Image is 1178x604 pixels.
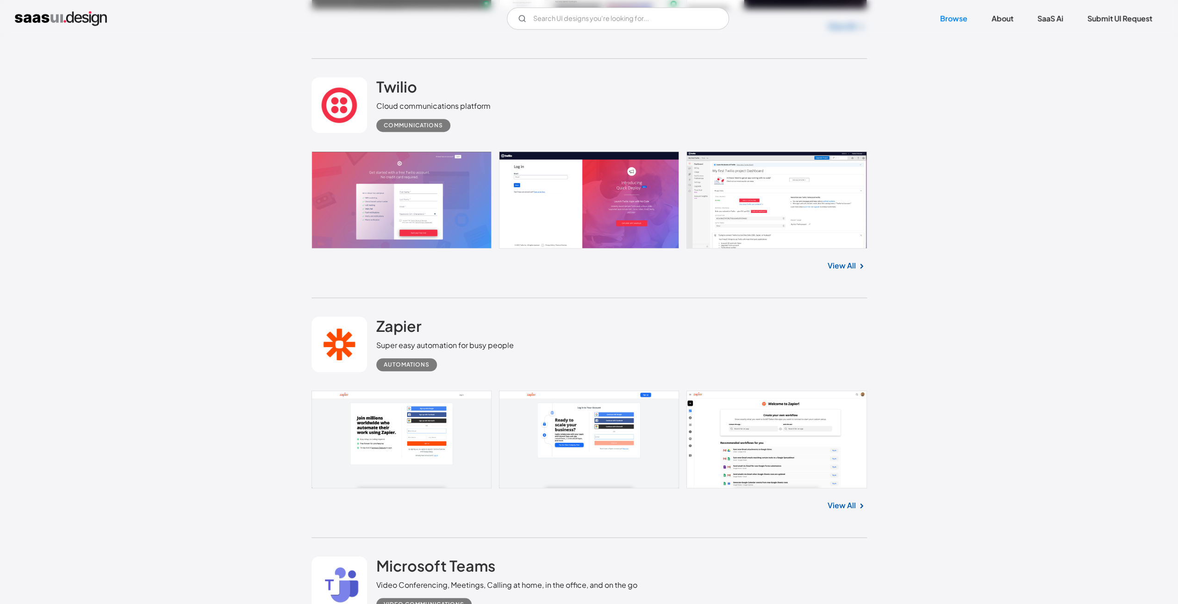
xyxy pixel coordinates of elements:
[828,260,856,271] a: View All
[376,317,422,335] h2: Zapier
[376,77,417,100] a: Twilio
[376,317,422,340] a: Zapier
[376,77,417,96] h2: Twilio
[376,579,637,591] div: Video Conferencing, Meetings, Calling at home, in the office, and on the go
[1076,8,1163,29] a: Submit UI Request
[828,500,856,511] a: View All
[1026,8,1074,29] a: SaaS Ai
[376,556,495,579] a: Microsoft Teams
[507,7,729,30] input: Search UI designs you're looking for...
[376,340,514,351] div: Super easy automation for busy people
[980,8,1024,29] a: About
[384,359,430,370] div: Automations
[507,7,729,30] form: Email Form
[376,100,491,112] div: Cloud communications platform
[929,8,979,29] a: Browse
[384,120,443,131] div: Communications
[15,11,107,26] a: home
[376,556,495,575] h2: Microsoft Teams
